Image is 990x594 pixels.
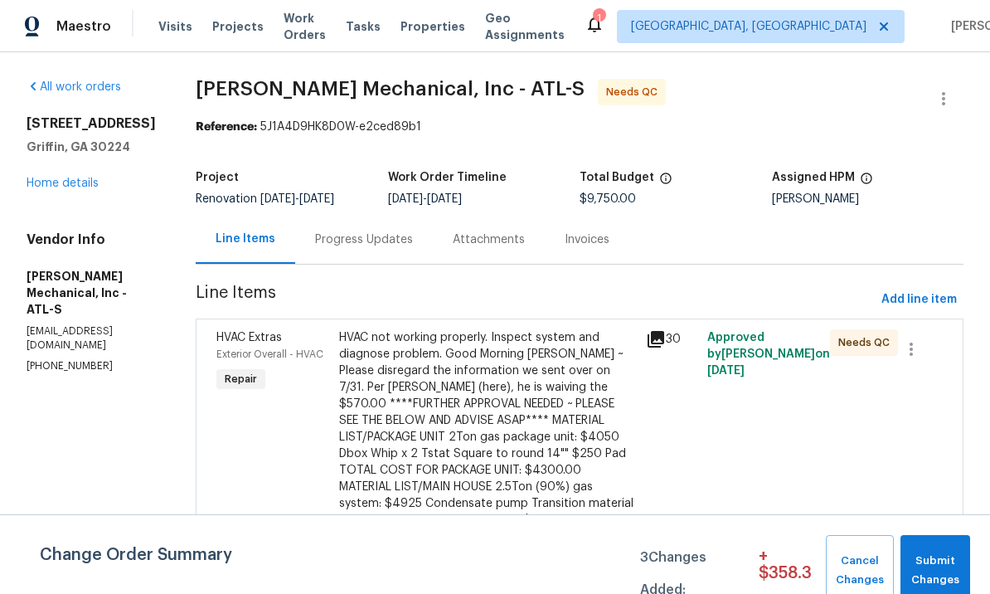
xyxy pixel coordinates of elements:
[834,552,886,590] span: Cancel Changes
[659,172,672,193] span: The total cost of line items that have been proposed by Opendoor. This sum includes line items th...
[881,290,957,310] span: Add line item
[212,18,264,35] span: Projects
[196,119,963,135] div: 5J1A4D9HK8D0W-e2ced89b1
[707,332,830,377] span: Approved by [PERSON_NAME] on
[299,193,334,205] span: [DATE]
[27,139,156,155] h5: Griffin, GA 30224
[580,172,654,183] h5: Total Budget
[27,359,156,373] p: [PHONE_NUMBER]
[593,10,604,27] div: 1
[260,193,295,205] span: [DATE]
[875,285,963,315] button: Add line item
[27,178,99,189] a: Home details
[196,121,257,133] b: Reference:
[27,231,156,248] h4: Vendor Info
[56,18,111,35] span: Maestro
[315,231,413,248] div: Progress Updates
[346,21,381,32] span: Tasks
[196,172,239,183] h5: Project
[388,193,423,205] span: [DATE]
[284,10,326,43] span: Work Orders
[196,285,875,315] span: Line Items
[453,231,525,248] div: Attachments
[196,193,334,205] span: Renovation
[707,365,745,377] span: [DATE]
[580,193,636,205] span: $9,750.00
[216,332,282,343] span: HVAC Extras
[565,231,609,248] div: Invoices
[196,79,585,99] span: [PERSON_NAME] Mechanical, Inc - ATL-S
[838,334,896,351] span: Needs QC
[158,18,192,35] span: Visits
[772,172,855,183] h5: Assigned HPM
[27,81,121,93] a: All work orders
[260,193,334,205] span: -
[631,18,866,35] span: [GEOGRAPHIC_DATA], [GEOGRAPHIC_DATA]
[218,371,264,387] span: Repair
[606,84,664,100] span: Needs QC
[27,268,156,318] h5: [PERSON_NAME] Mechanical, Inc - ATL-S
[388,172,507,183] h5: Work Order Timeline
[388,193,462,205] span: -
[909,552,962,590] span: Submit Changes
[27,324,156,353] p: [EMAIL_ADDRESS][DOMAIN_NAME]
[860,172,873,193] span: The hpm assigned to this work order.
[427,193,462,205] span: [DATE]
[216,349,323,359] span: Exterior Overall - HVAC
[646,329,697,349] div: 30
[400,18,465,35] span: Properties
[772,193,964,205] div: [PERSON_NAME]
[216,231,275,247] div: Line Items
[27,115,156,132] h2: [STREET_ADDRESS]
[485,10,565,43] span: Geo Assignments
